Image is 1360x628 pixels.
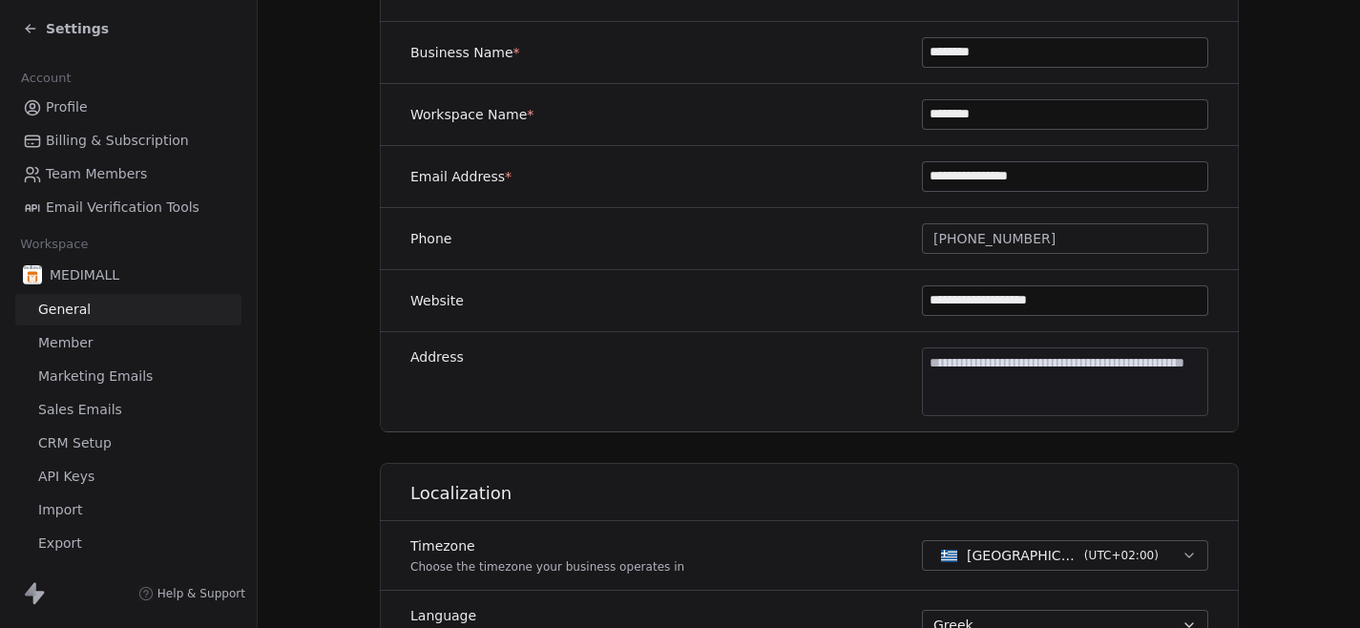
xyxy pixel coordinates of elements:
[23,265,42,284] img: Medimall%20logo%20(2).1.jpg
[138,586,245,601] a: Help & Support
[922,540,1208,571] button: [GEOGRAPHIC_DATA] - EET(UTC+02:00)
[12,230,96,259] span: Workspace
[15,461,241,492] a: API Keys
[38,500,82,520] span: Import
[410,347,464,366] label: Address
[410,536,684,555] label: Timezone
[410,291,464,310] label: Website
[38,300,91,320] span: General
[15,361,241,392] a: Marketing Emails
[15,294,241,325] a: General
[38,333,94,353] span: Member
[410,105,534,124] label: Workspace Name
[15,158,241,190] a: Team Members
[410,43,520,62] label: Business Name
[410,559,684,575] p: Choose the timezone your business operates in
[967,546,1077,565] span: [GEOGRAPHIC_DATA] - EET
[50,265,119,284] span: MEDIMALL
[46,131,189,151] span: Billing & Subscription
[410,606,743,625] label: Language
[46,198,199,218] span: Email Verification Tools
[157,586,245,601] span: Help & Support
[38,366,153,387] span: Marketing Emails
[15,428,241,459] a: CRM Setup
[15,92,241,123] a: Profile
[12,64,79,93] span: Account
[23,19,109,38] a: Settings
[38,534,82,554] span: Export
[933,229,1056,249] span: [PHONE_NUMBER]
[15,192,241,223] a: Email Verification Tools
[46,19,109,38] span: Settings
[410,167,512,186] label: Email Address
[15,494,241,526] a: Import
[1083,547,1158,564] span: ( UTC+02:00 )
[15,125,241,157] a: Billing & Subscription
[15,327,241,359] a: Member
[410,229,451,248] label: Phone
[38,433,112,453] span: CRM Setup
[38,400,122,420] span: Sales Emails
[922,223,1208,254] button: [PHONE_NUMBER]
[410,482,1240,505] h1: Localization
[15,528,241,559] a: Export
[46,164,147,184] span: Team Members
[46,97,88,117] span: Profile
[15,394,241,426] a: Sales Emails
[38,467,94,487] span: API Keys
